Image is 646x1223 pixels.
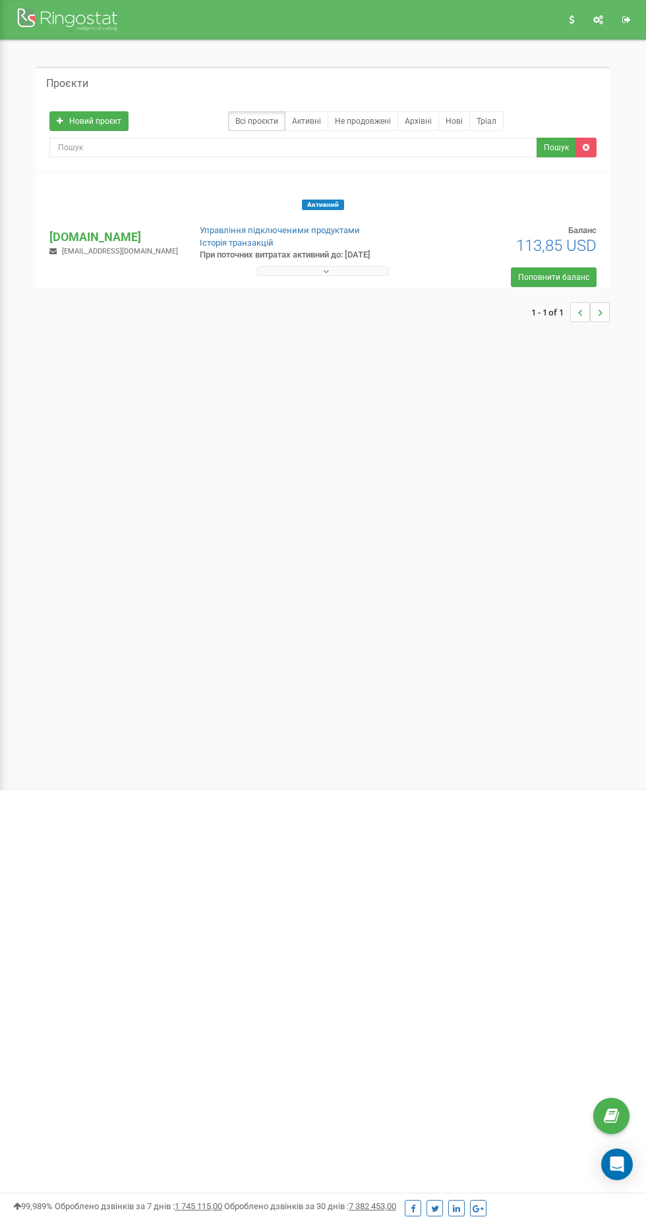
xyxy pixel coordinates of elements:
[531,289,610,335] nav: ...
[537,138,576,157] button: Пошук
[438,111,470,131] a: Нові
[49,229,178,246] p: [DOMAIN_NAME]
[285,111,328,131] a: Активні
[200,225,360,235] a: Управління підключеними продуктами
[516,236,597,255] span: 113,85 USD
[469,111,504,131] a: Тріал
[49,111,129,131] a: Новий проєкт
[200,249,370,261] p: При поточних витратах активний до: [DATE]
[511,267,597,287] a: Поповнити баланс
[200,238,274,248] a: Історія транзакцій
[49,138,537,157] input: Пошук
[62,247,178,256] span: [EMAIL_ADDRESS][DOMAIN_NAME]
[568,225,597,235] span: Баланс
[328,111,398,131] a: Не продовжені
[531,302,570,322] span: 1 - 1 of 1
[302,200,344,210] span: Активний
[601,1149,633,1180] div: Open Intercom Messenger
[46,78,88,90] h5: Проєкти
[228,111,285,131] a: Всі проєкти
[397,111,439,131] a: Архівні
